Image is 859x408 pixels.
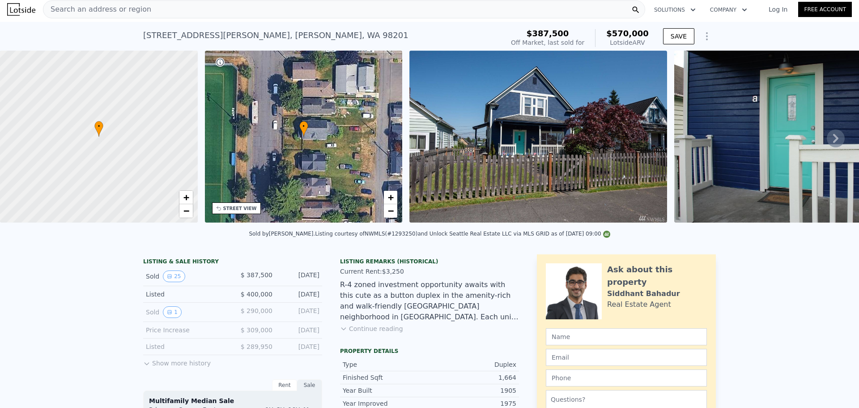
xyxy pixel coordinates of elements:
div: [DATE] [280,271,319,282]
div: Sold by [PERSON_NAME] . [249,231,315,237]
button: Show more history [143,355,211,368]
span: $ 290,000 [241,307,272,314]
span: − [388,205,394,216]
div: Listing courtesy of NWMLS (#1293250) and Unlock Seattle Real Estate LLC via MLS GRID as of [DATE]... [315,231,610,237]
img: Lotside [7,3,35,16]
img: Sale: 149076756 Parcel: 103797812 [409,51,667,223]
input: Phone [546,369,707,387]
div: Siddhant Bahadur [607,288,680,299]
a: Free Account [798,2,852,17]
div: STREET VIEW [223,205,257,212]
div: 1905 [429,386,516,395]
span: $ 289,950 [241,343,272,350]
div: [DATE] [280,326,319,335]
input: Name [546,328,707,345]
div: [STREET_ADDRESS][PERSON_NAME] , [PERSON_NAME] , WA 98201 [143,29,408,42]
span: $570,000 [606,29,649,38]
div: Ask about this property [607,263,707,288]
div: Sold [146,271,225,282]
button: Show Options [698,27,716,45]
div: Property details [340,348,519,355]
button: Company [703,2,754,18]
div: [DATE] [280,306,319,318]
div: Off Market, last sold for [511,38,584,47]
span: $3,250 [382,268,404,275]
span: Search an address or region [43,4,151,15]
div: Lotside ARV [606,38,649,47]
div: LISTING & SALE HISTORY [143,258,322,267]
a: Zoom in [384,191,397,204]
div: R-4 zoned investment opportunity awaits with this cute as a button duplex in the amenity-rich and... [340,279,519,322]
div: Sold [146,306,225,318]
div: 1975 [429,399,516,408]
button: SAVE [663,28,694,44]
span: − [183,205,189,216]
span: + [183,192,189,203]
div: • [94,121,103,137]
div: Sale [297,379,322,391]
span: + [388,192,394,203]
div: Year Improved [343,399,429,408]
button: View historical data [163,306,182,318]
div: Listed [146,342,225,351]
input: Email [546,349,707,366]
div: Rent [272,379,297,391]
div: Real Estate Agent [607,299,671,310]
a: Log In [758,5,798,14]
span: $ 400,000 [241,291,272,298]
div: Duplex [429,360,516,369]
span: $ 387,500 [241,271,272,279]
span: Current Rent: [340,268,382,275]
img: NWMLS Logo [603,231,610,238]
div: Listed [146,290,225,299]
a: Zoom in [179,191,193,204]
div: Listing Remarks (Historical) [340,258,519,265]
div: • [299,121,308,137]
div: Price Increase [146,326,225,335]
a: Zoom out [384,204,397,218]
button: View historical data [163,271,185,282]
span: $ 309,000 [241,326,272,334]
button: Solutions [647,2,703,18]
button: Continue reading [340,324,403,333]
span: $387,500 [527,29,569,38]
div: Multifamily Median Sale [149,396,316,405]
span: • [94,122,103,130]
div: Finished Sqft [343,373,429,382]
a: Zoom out [179,204,193,218]
div: Year Built [343,386,429,395]
div: 1,664 [429,373,516,382]
div: [DATE] [280,290,319,299]
div: Type [343,360,429,369]
span: • [299,122,308,130]
div: [DATE] [280,342,319,351]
